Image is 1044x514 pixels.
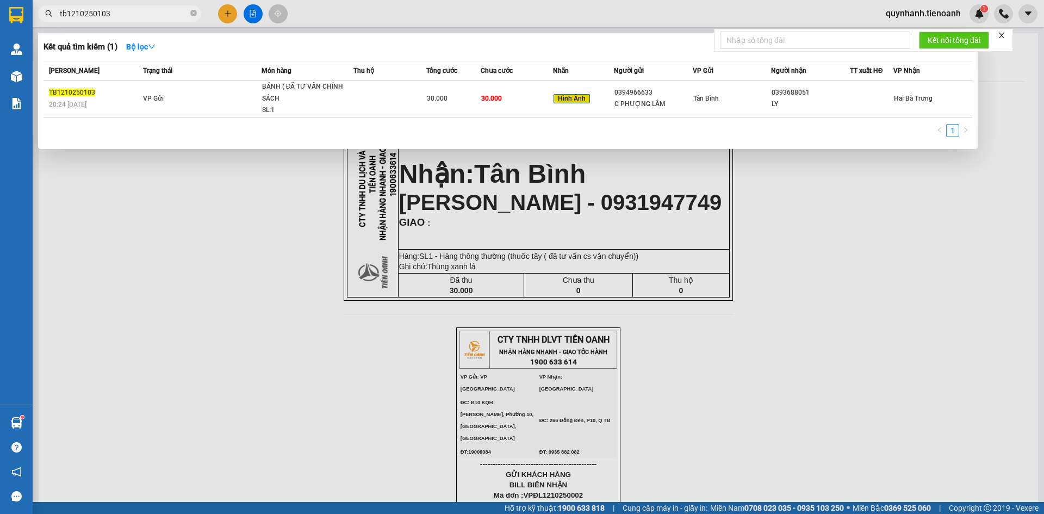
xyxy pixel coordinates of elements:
span: Tổng cước [426,67,457,75]
span: down [148,43,156,51]
span: close-circle [190,10,197,16]
sup: 1 [21,416,24,419]
span: Người nhận [771,67,806,75]
span: right [962,127,969,133]
span: Tân Bình [693,95,719,102]
span: 20:24 [DATE] [49,101,86,108]
span: left [936,127,943,133]
strong: Bộ lọc [126,42,156,51]
div: BÁNH ( ĐÃ TƯ VẤN CHÍNH SÁCH [262,81,344,104]
span: Kết nối tổng đài [928,34,980,46]
span: Hình Ảnh [554,94,590,104]
span: 30.000 [481,95,502,102]
span: close [998,32,1005,39]
span: Món hàng [262,67,291,75]
button: right [959,124,972,137]
span: close-circle [190,9,197,19]
a: 1 [947,125,959,137]
span: VP Nhận [893,67,920,75]
span: notification [11,467,22,477]
span: 30.000 [427,95,448,102]
img: warehouse-icon [11,44,22,55]
div: 0394966633 [614,87,692,98]
li: Next Page [959,124,972,137]
span: Hai Bà Trưng [894,95,933,102]
input: Tìm tên, số ĐT hoặc mã đơn [60,8,188,20]
span: search [45,10,53,17]
img: warehouse-icon [11,417,22,429]
span: Nhãn [553,67,569,75]
span: TB1210250103 [49,89,95,96]
li: Previous Page [933,124,946,137]
span: VP Gửi [693,67,713,75]
button: Bộ lọcdown [117,38,164,55]
div: C PHƯỢNG LÂM [614,98,692,110]
img: warehouse-icon [11,71,22,82]
input: Nhập số tổng đài [720,32,910,49]
span: Trạng thái [143,67,172,75]
img: solution-icon [11,98,22,109]
span: Thu hộ [353,67,374,75]
span: message [11,491,22,501]
button: Kết nối tổng đài [919,32,989,49]
div: 0393688051 [772,87,849,98]
div: SL: 1 [262,104,344,116]
span: question-circle [11,442,22,453]
h3: Kết quả tìm kiếm ( 1 ) [43,41,117,53]
span: [PERSON_NAME] [49,67,100,75]
li: 1 [946,124,959,137]
span: Người gửi [614,67,644,75]
img: logo-vxr [9,7,23,23]
button: left [933,124,946,137]
span: Chưa cước [481,67,513,75]
div: LY [772,98,849,110]
span: VP Gửi [143,95,164,102]
span: TT xuất HĐ [850,67,883,75]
